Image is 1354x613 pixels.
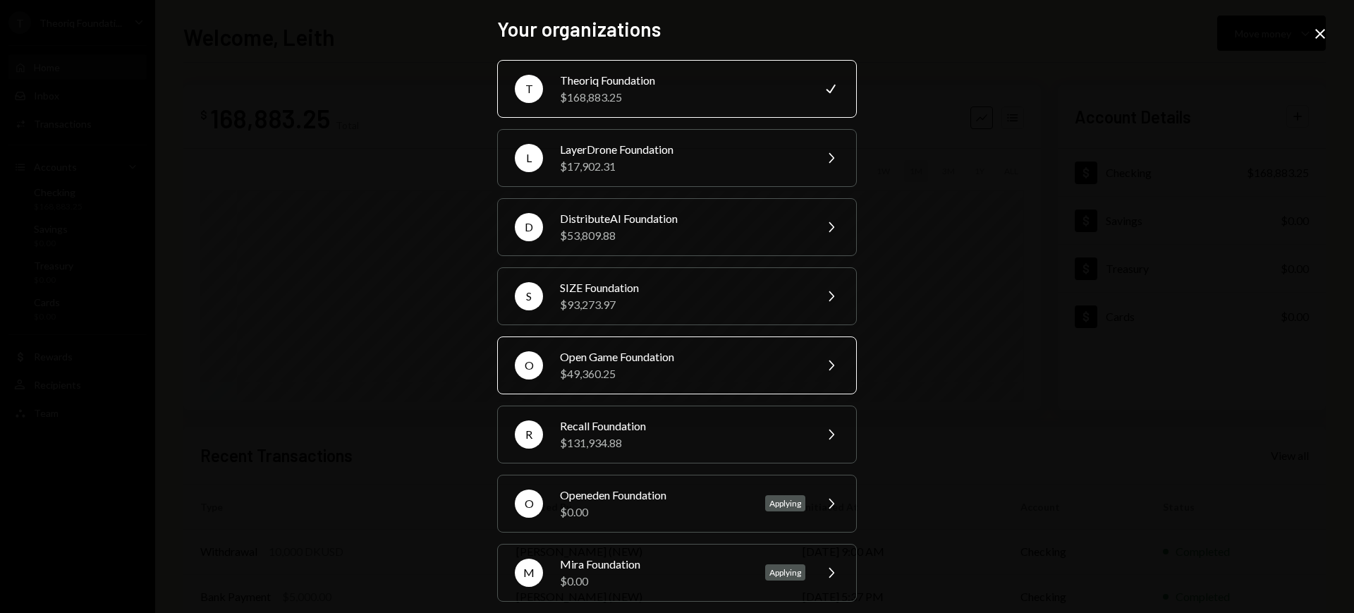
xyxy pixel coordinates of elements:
button: OOpen Game Foundation$49,360.25 [497,336,857,394]
div: M [515,559,543,587]
div: Open Game Foundation [560,348,805,365]
div: Theoriq Foundation [560,72,805,89]
button: DDistributeAI Foundation$53,809.88 [497,198,857,256]
div: SIZE Foundation [560,279,805,296]
button: TTheoriq Foundation$168,883.25 [497,60,857,118]
button: MMira Foundation$0.00Applying [497,544,857,602]
div: O [515,490,543,518]
div: $49,360.25 [560,365,805,382]
div: $17,902.31 [560,158,805,175]
div: LayerDrone Foundation [560,141,805,158]
button: SSIZE Foundation$93,273.97 [497,267,857,325]
div: Applying [765,564,805,581]
div: Recall Foundation [560,418,805,435]
div: $131,934.88 [560,435,805,451]
div: Applying [765,495,805,511]
h2: Your organizations [497,16,857,43]
button: OOpeneden Foundation$0.00Applying [497,475,857,533]
div: DistributeAI Foundation [560,210,805,227]
button: RRecall Foundation$131,934.88 [497,406,857,463]
div: $0.00 [560,504,748,521]
div: O [515,351,543,380]
button: LLayerDrone Foundation$17,902.31 [497,129,857,187]
div: Mira Foundation [560,556,748,573]
div: Openeden Foundation [560,487,748,504]
div: T [515,75,543,103]
div: D [515,213,543,241]
div: L [515,144,543,172]
div: $168,883.25 [560,89,805,106]
div: $53,809.88 [560,227,805,244]
div: R [515,420,543,449]
div: $0.00 [560,573,748,590]
div: $93,273.97 [560,296,805,313]
div: S [515,282,543,310]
